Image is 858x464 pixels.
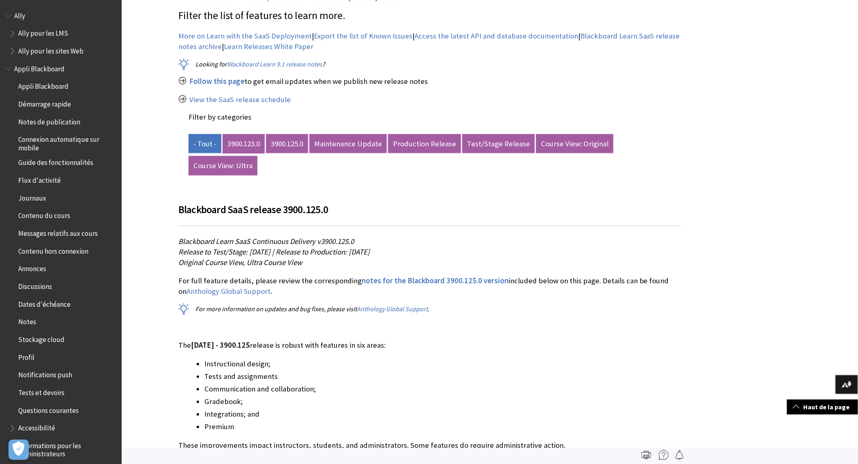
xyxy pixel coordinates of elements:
span: Dates d'échéance [18,297,71,308]
li: Gradebook; [204,396,681,408]
a: Blackboard Learn SaaS release notes archive [178,31,680,51]
span: Original Course View, Ultra Course View [178,258,302,267]
span: Flux d'activité [18,173,61,184]
span: Appli Blackboard [18,80,69,91]
span: Blackboard SaaS release 3900.125.0 [178,203,328,216]
a: Maintenance Update [309,134,387,154]
span: Guide des fonctionnalités [18,156,93,167]
p: For more information on updates and bug fixes, please visit . [178,304,681,313]
span: Notes [18,315,36,326]
a: Production Release [388,134,461,154]
a: Course View: Ultra [189,156,257,175]
nav: Book outline for Blackboard App Help [5,62,117,458]
p: The release is robust with features in six areas: [178,340,681,351]
span: Informations pour les administrateurs [18,439,116,458]
button: Open Preferences [9,440,29,460]
p: These improvements impact instructors, students, and administrators. Some features do require adm... [178,440,681,451]
span: Questions courantes [18,404,79,415]
a: 3900.125.0 [266,134,308,154]
a: Anthology Global Support [187,287,270,296]
span: Contenu hors connexion [18,244,88,255]
li: Communication and collaboration; [204,384,681,395]
a: - Tout - [189,134,221,154]
span: Contenu du cours [18,209,70,220]
a: Learn Releases White Paper [224,42,313,51]
a: Test/Stage Release [462,134,535,154]
a: 3900.123.0 [223,134,265,154]
li: Tests and assignments [204,371,681,383]
span: Tests et devoirs [18,386,64,397]
a: Follow this page [189,77,245,86]
span: Stockage cloud [18,333,64,344]
span: Appli Blackboard [14,62,64,73]
span: Ally pour les sites Web [18,44,84,55]
span: Blackboard Learn SaaS Continuous Delivery v3900.125.0 [178,237,354,246]
p: to get email updates when we publish new release notes [178,76,681,87]
p: | | | | [178,31,681,52]
span: Release to Test/Stage: [DATE] | Release to Production: [DATE] [178,247,370,257]
span: Ally pour les LMS [18,27,68,38]
li: Instructional design; [204,359,681,370]
span: Ally [14,9,25,20]
a: Haut de la page [787,400,858,415]
img: Print [641,450,651,460]
span: Messages relatifs aux cours [18,227,98,237]
a: Course View: Original [536,134,613,154]
span: Accessibilité [18,421,55,432]
span: Annonces [18,262,46,273]
span: Discussions [18,280,52,291]
span: Profil [18,351,34,361]
p: Filter the list of features to learn more. [178,9,681,23]
a: Blackboard Learn 9.1 release notes [227,60,322,68]
li: Premium [204,421,681,433]
a: View the SaaS release schedule [189,95,291,105]
span: Connexion automatique sur mobile [18,133,116,152]
a: Export the list of Known Issues [314,31,412,41]
li: Integrations; and [204,409,681,420]
img: Follow this page [675,450,684,460]
p: For full feature details, please review the corresponding included below on this page. Details ca... [178,276,681,297]
a: Anthology Global Support [357,305,428,313]
a: notes for the Blackboard 3900.125.0 version [362,276,508,286]
label: Filter by categories [189,112,251,122]
span: Démarrage rapide [18,97,71,108]
p: Looking for ? [178,60,681,68]
span: Notifications push [18,368,72,379]
span: Journaux [18,191,46,202]
a: More on Learn with the SaaS Deployment [178,31,312,41]
a: Access the latest API and database documentation [414,31,578,41]
span: Notes de publication [18,115,80,126]
span: [DATE] - 3900.125 [191,341,250,350]
span: notes for the Blackboard 3900.125.0 version [362,276,508,285]
nav: Book outline for Anthology Ally Help [5,9,117,58]
img: More help [659,450,669,460]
